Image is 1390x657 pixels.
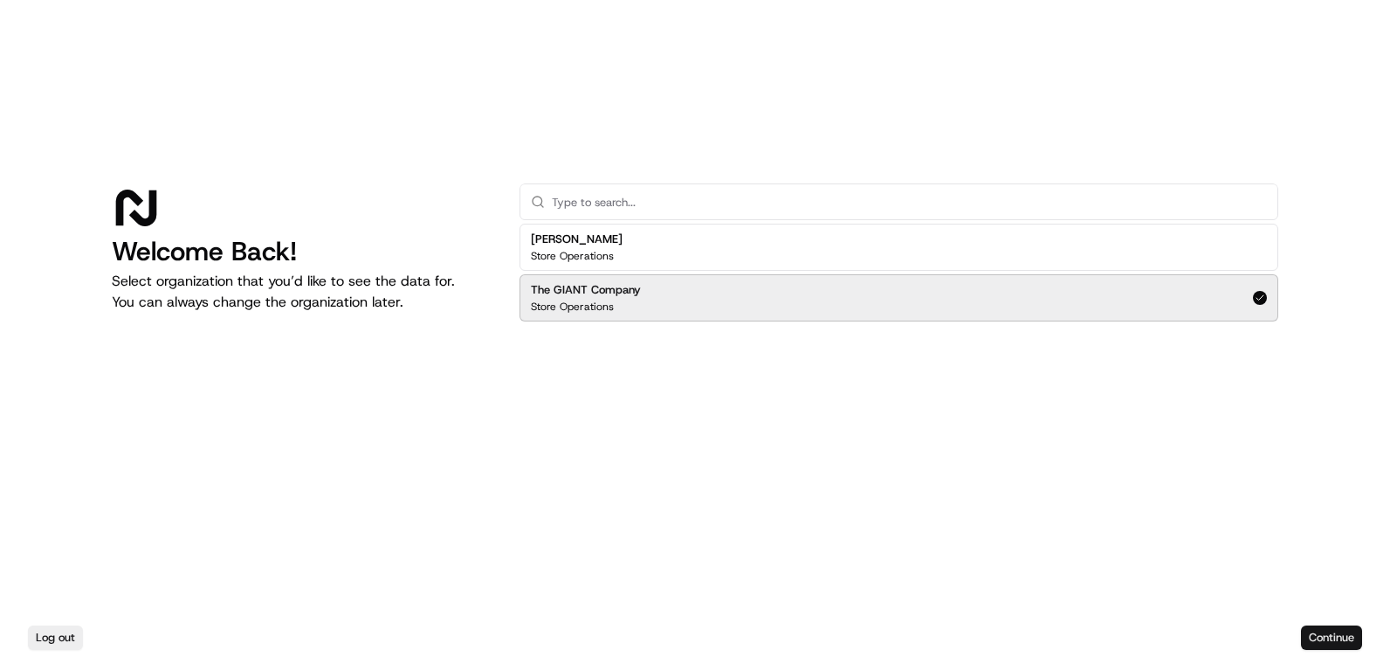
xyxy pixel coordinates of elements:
h2: [PERSON_NAME] [531,232,623,247]
button: Continue [1301,626,1362,650]
h1: Welcome Back! [112,236,492,267]
button: Log out [28,626,83,650]
div: Suggestions [520,220,1278,325]
p: Select organization that you’d like to see the data for. You can always change the organization l... [112,271,492,313]
h2: The GIANT Company [531,282,641,298]
p: Store Operations [531,300,614,314]
input: Type to search... [552,184,1267,219]
p: Store Operations [531,249,614,263]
